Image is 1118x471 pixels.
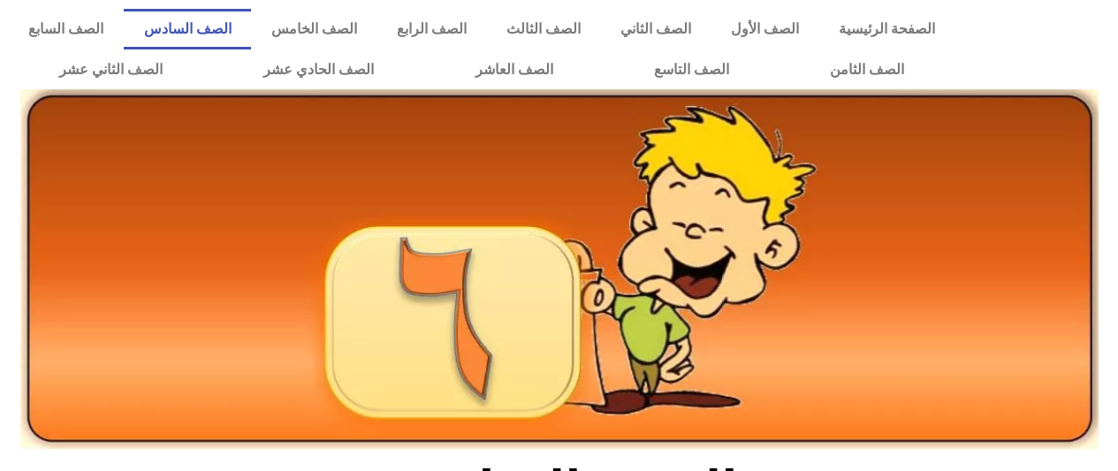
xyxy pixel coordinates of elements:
[425,49,604,90] a: الصف العاشر
[600,9,711,49] a: الصف الثاني
[9,9,124,49] a: الصف السابع
[486,9,600,49] a: الصف الثالث
[251,9,376,49] a: الصف الخامس
[124,9,251,49] a: الصف السادس
[9,49,213,90] a: الصف الثاني عشر
[711,9,818,49] a: الصف الأول
[818,9,954,49] a: الصفحة الرئيسية
[213,49,424,90] a: الصف الحادي عشر
[376,9,486,49] a: الصف الرابع
[604,49,780,90] a: الصف التاسع
[780,49,954,90] a: الصف الثامن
